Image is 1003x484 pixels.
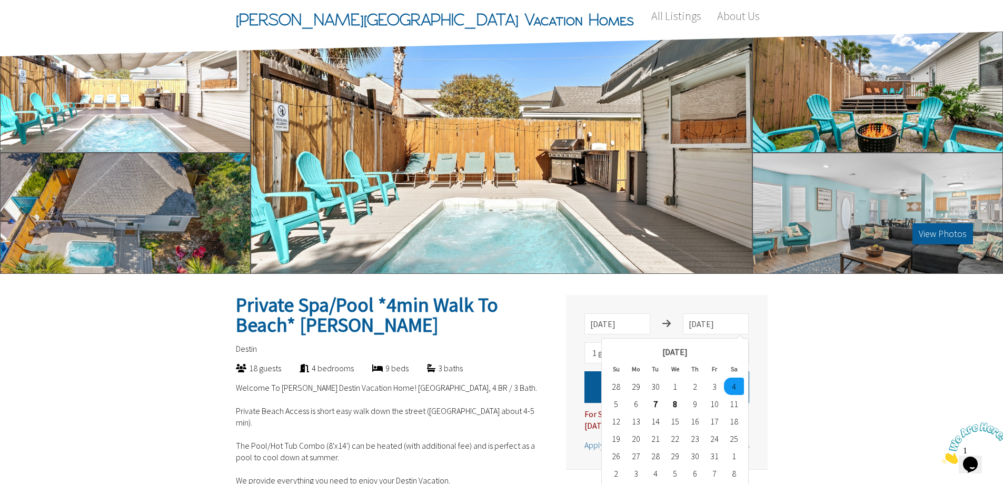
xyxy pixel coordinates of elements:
[724,465,743,482] td: 8
[912,223,973,244] button: View Photos
[646,412,665,430] td: 14
[704,430,724,447] td: 24
[626,447,646,465] td: 27
[724,412,743,430] td: 18
[724,378,743,395] td: 4
[646,465,665,482] td: 4
[584,403,749,431] div: For Spring Break & Summer 2025 Choose [DATE] to [DATE] to see pricing
[704,395,724,412] td: 10
[666,412,685,430] td: 15
[607,412,626,430] td: 12
[646,395,665,412] td: 7
[724,447,743,465] td: 1
[666,430,685,447] td: 22
[607,447,626,465] td: 26
[607,360,626,378] th: Su
[685,447,704,465] td: 30
[704,360,724,378] th: Fr
[646,378,665,395] td: 30
[704,378,724,395] td: 3
[704,465,724,482] td: 7
[236,343,257,354] span: Destin
[710,440,749,450] span: Clear dates
[354,362,409,374] div: 9 beds
[666,360,685,378] th: We
[236,4,634,35] span: [PERSON_NAME][GEOGRAPHIC_DATA] Vacation Homes
[607,378,626,395] td: 28
[704,447,724,465] td: 31
[584,313,650,334] input: Check-in
[685,378,704,395] td: 2
[626,343,724,360] th: [DATE]
[685,360,704,378] th: Th
[938,418,1003,468] iframe: chat widget
[607,430,626,447] td: 19
[666,378,685,395] td: 1
[666,447,685,465] td: 29
[626,378,646,395] td: 29
[724,360,743,378] th: Sa
[584,440,650,450] span: Apply Promo Code
[584,371,749,403] button: Check Prices
[666,395,685,412] td: 8
[236,295,548,335] h2: Private Spa/Pool *4min Walk To Beach* [PERSON_NAME]
[685,430,704,447] td: 23
[704,412,724,430] td: 17
[626,430,646,447] td: 20
[685,395,704,412] td: 9
[685,412,704,430] td: 16
[626,465,646,482] td: 3
[409,362,463,374] div: 3 baths
[626,395,646,412] td: 6
[724,395,743,412] td: 11
[217,362,281,374] div: 18 guests
[626,360,646,378] th: Mo
[646,360,665,378] th: Tu
[685,465,704,482] td: 6
[626,412,646,430] td: 13
[724,430,743,447] td: 25
[4,4,8,13] span: 1
[646,430,665,447] td: 21
[607,395,626,412] td: 5
[281,362,354,374] div: 4 bedrooms
[607,465,626,482] td: 2
[666,465,685,482] td: 5
[683,313,749,334] input: Check-out
[646,447,665,465] td: 28
[4,4,69,46] img: Chat attention grabber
